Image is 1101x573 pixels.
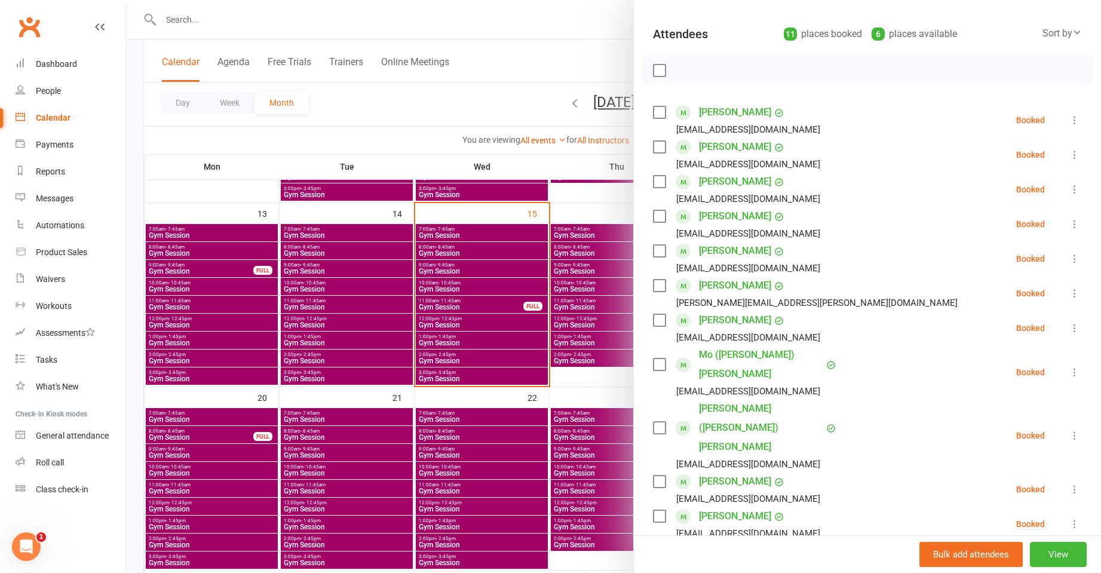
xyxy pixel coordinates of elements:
a: Clubworx [14,12,44,42]
div: Messages [36,194,73,203]
div: Booked [1016,116,1045,124]
div: Booked [1016,151,1045,159]
div: [EMAIL_ADDRESS][DOMAIN_NAME] [676,122,820,137]
div: Calendar [36,113,70,122]
div: Tasks [36,355,57,364]
div: [PERSON_NAME][EMAIL_ADDRESS][PERSON_NAME][DOMAIN_NAME] [676,295,958,311]
div: Booked [1016,289,1045,298]
div: Sort by [1042,26,1082,41]
a: Reports [16,158,126,185]
a: Automations [16,212,126,239]
div: Automations [36,220,84,230]
a: [PERSON_NAME] [699,276,771,295]
div: Product Sales [36,247,87,257]
div: Roll call [36,458,64,467]
a: Messages [16,185,126,212]
div: General attendance [36,431,109,440]
div: places available [872,26,957,42]
a: Product Sales [16,239,126,266]
a: Calendar [16,105,126,131]
iframe: Intercom live chat [12,532,41,561]
div: [EMAIL_ADDRESS][DOMAIN_NAME] [676,526,820,541]
a: Class kiosk mode [16,476,126,503]
a: [PERSON_NAME] [699,172,771,191]
div: Booked [1016,255,1045,263]
div: What's New [36,382,79,391]
div: [EMAIL_ADDRESS][DOMAIN_NAME] [676,491,820,507]
div: [EMAIL_ADDRESS][DOMAIN_NAME] [676,157,820,172]
div: places booked [784,26,862,42]
div: Class check-in [36,485,88,494]
a: [PERSON_NAME] ([PERSON_NAME]) [PERSON_NAME] [699,399,823,456]
a: Assessments [16,320,126,347]
div: 6 [872,27,885,41]
div: [EMAIL_ADDRESS][DOMAIN_NAME] [676,384,820,399]
div: Booked [1016,220,1045,228]
a: [PERSON_NAME] [699,207,771,226]
span: 1 [36,532,46,542]
a: People [16,78,126,105]
div: Assessments [36,328,95,338]
div: Dashboard [36,59,77,69]
div: Booked [1016,324,1045,332]
a: Roll call [16,449,126,476]
a: Payments [16,131,126,158]
a: Waivers [16,266,126,293]
div: Booked [1016,431,1045,440]
a: [PERSON_NAME] [699,137,771,157]
a: [PERSON_NAME] [699,241,771,261]
div: People [36,86,61,96]
a: [PERSON_NAME] [699,472,771,491]
div: Booked [1016,368,1045,376]
div: [EMAIL_ADDRESS][DOMAIN_NAME] [676,261,820,276]
div: Booked [1016,520,1045,528]
div: Payments [36,140,73,149]
button: View [1030,542,1087,567]
div: [EMAIL_ADDRESS][DOMAIN_NAME] [676,330,820,345]
div: Attendees [653,26,708,42]
a: [PERSON_NAME] [699,311,771,330]
div: Booked [1016,485,1045,494]
a: Dashboard [16,51,126,78]
div: [EMAIL_ADDRESS][DOMAIN_NAME] [676,226,820,241]
div: Workouts [36,301,72,311]
a: [PERSON_NAME] [699,507,771,526]
div: Reports [36,167,65,176]
div: 11 [784,27,797,41]
a: Tasks [16,347,126,373]
button: Bulk add attendees [919,542,1023,567]
a: Workouts [16,293,126,320]
div: [EMAIL_ADDRESS][DOMAIN_NAME] [676,191,820,207]
div: Waivers [36,274,65,284]
a: General attendance kiosk mode [16,422,126,449]
div: Booked [1016,185,1045,194]
div: [EMAIL_ADDRESS][DOMAIN_NAME] [676,456,820,472]
a: What's New [16,373,126,400]
a: [PERSON_NAME] [699,103,771,122]
a: Mo ([PERSON_NAME]) [PERSON_NAME] [699,345,823,384]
